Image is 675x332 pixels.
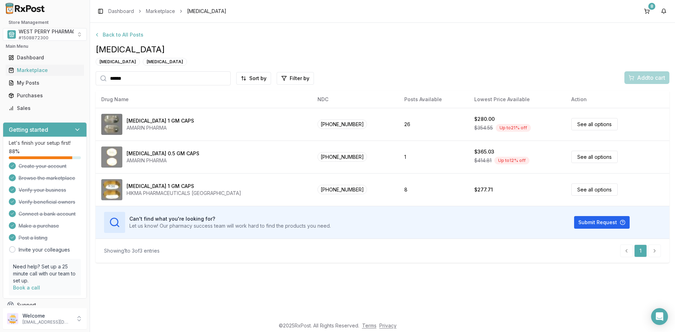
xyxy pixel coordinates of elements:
[101,147,122,168] img: Vascepa 0.5 GM CAPS
[3,20,87,25] h2: Store Management
[317,185,367,194] span: [PHONE_NUMBER]
[379,323,397,328] a: Privacy
[19,246,70,253] a: Invite your colleagues
[6,102,84,115] a: Sales
[13,263,77,284] p: Need help? Set up a 25 minute call with our team to set up.
[19,163,66,170] span: Create your account
[22,319,71,325] p: [EMAIL_ADDRESS][DOMAIN_NAME]
[19,234,47,241] span: Post a listing
[566,91,669,108] th: Action
[641,6,652,17] button: 8
[19,175,75,182] span: Browse the marketplace
[101,114,122,135] img: Vascepa 1 GM CAPS
[474,186,493,193] div: $277.71
[8,105,81,112] div: Sales
[3,3,48,14] img: RxPost Logo
[146,8,175,15] a: Marketplace
[104,247,160,254] div: Showing 1 to 3 of 3 entries
[399,108,469,141] td: 26
[236,72,271,85] button: Sort by
[108,8,226,15] nav: breadcrumb
[3,52,87,63] button: Dashboard
[3,103,87,114] button: Sales
[90,28,148,41] button: Back to All Posts
[362,323,377,328] a: Terms
[129,215,331,222] h3: Can't find what you're looking for?
[129,222,331,229] p: Let us know! Our pharmacy success team will work hard to find the products you need.
[9,148,20,155] span: 88 %
[127,124,194,131] div: AMARIN PHARMA
[620,245,661,257] nav: pagination
[494,157,529,164] div: Up to 12 % off
[127,150,199,157] div: [MEDICAL_DATA] 0.5 GM CAPS
[19,210,76,217] span: Connect a bank account
[651,308,668,325] div: Open Intercom Messenger
[3,77,87,89] button: My Posts
[249,75,266,82] span: Sort by
[96,44,669,55] span: [MEDICAL_DATA]
[474,116,495,123] div: $280.00
[19,28,89,35] span: WEST PERRY PHARMACY INC
[187,8,226,15] span: [MEDICAL_DATA]
[8,79,81,86] div: My Posts
[317,119,367,129] span: [PHONE_NUMBER]
[96,91,312,108] th: Drug Name
[3,299,87,311] button: Support
[571,118,618,130] a: See all options
[3,90,87,101] button: Purchases
[3,28,87,41] button: Select a view
[574,216,630,229] button: Submit Request
[277,72,314,85] button: Filter by
[9,139,81,147] p: Let's finish your setup first!
[6,44,84,49] h2: Main Menu
[290,75,309,82] span: Filter by
[127,183,194,190] div: [MEDICAL_DATA] 1 GM CAPS
[3,65,87,76] button: Marketplace
[634,245,647,257] a: 1
[127,157,199,164] div: AMARIN PHARMA
[101,179,122,200] img: Icosapent Ethyl 1 GM CAPS
[19,35,49,41] span: # 1508872300
[474,157,491,164] span: $414.81
[108,8,134,15] a: Dashboard
[22,312,71,319] p: Welcome
[13,285,40,291] a: Book a call
[648,3,655,10] div: 8
[571,151,618,163] a: See all options
[496,124,531,132] div: Up to 21 % off
[399,91,469,108] th: Posts Available
[96,28,669,41] a: Back to All Posts
[399,141,469,173] td: 1
[312,91,399,108] th: NDC
[474,148,494,155] div: $365.03
[571,183,618,196] a: See all options
[19,222,59,229] span: Make a purchase
[143,58,187,66] div: [MEDICAL_DATA]
[6,64,84,77] a: Marketplace
[96,58,140,66] div: [MEDICAL_DATA]
[19,187,66,194] span: Verify your business
[399,173,469,206] td: 8
[9,125,48,134] h3: Getting started
[6,51,84,64] a: Dashboard
[19,198,75,206] span: Verify beneficial owners
[127,190,241,197] div: HIKMA PHARMACEUTICALS [GEOGRAPHIC_DATA]
[474,124,493,131] span: $354.55
[8,67,81,74] div: Marketplace
[7,313,18,324] img: User avatar
[6,77,84,89] a: My Posts
[127,117,194,124] div: [MEDICAL_DATA] 1 GM CAPS
[8,92,81,99] div: Purchases
[8,54,81,61] div: Dashboard
[6,89,84,102] a: Purchases
[469,91,566,108] th: Lowest Price Available
[317,152,367,162] span: [PHONE_NUMBER]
